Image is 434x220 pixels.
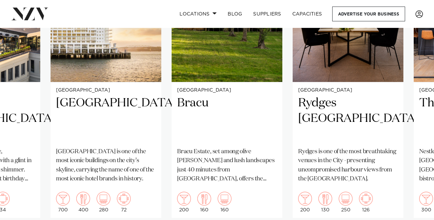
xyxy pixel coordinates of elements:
img: dining.png [76,192,90,206]
a: Capacities [287,7,328,21]
img: theatre.png [339,192,352,206]
img: theatre.png [97,192,110,206]
h2: Bracu [177,95,277,142]
div: 300 [419,192,433,212]
p: Bracu Estate, set among olive [PERSON_NAME] and lush landscapes just 40 minutes from [GEOGRAPHIC_... [177,147,277,184]
h2: Rydges [GEOGRAPHIC_DATA] [298,95,398,142]
small: [GEOGRAPHIC_DATA] [56,88,156,93]
h2: [GEOGRAPHIC_DATA] [56,95,156,142]
img: cocktail.png [298,192,312,206]
div: 400 [76,192,90,212]
small: [GEOGRAPHIC_DATA] [177,88,277,93]
div: 250 [339,192,352,212]
img: meeting.png [117,192,131,206]
a: BLOG [222,7,248,21]
img: nzv-logo.png [11,8,48,20]
img: cocktail.png [177,192,191,206]
a: Advertise your business [332,7,405,21]
div: 280 [97,192,110,212]
img: meeting.png [359,192,373,206]
div: 200 [298,192,312,212]
div: 130 [318,192,332,212]
img: dining.png [197,192,211,206]
p: Rydges is one of the most breathtaking venues in the City - presenting uncompromised harbour view... [298,147,398,184]
small: [GEOGRAPHIC_DATA] [298,88,398,93]
div: 72 [117,192,131,212]
img: theatre.png [218,192,231,206]
div: 160 [218,192,231,212]
div: 700 [56,192,70,212]
a: SUPPLIERS [248,7,286,21]
img: cocktail.png [419,192,433,206]
div: 160 [197,192,211,212]
img: cocktail.png [56,192,70,206]
div: 126 [359,192,373,212]
div: 200 [177,192,191,212]
a: Locations [174,7,222,21]
img: dining.png [318,192,332,206]
p: [GEOGRAPHIC_DATA] is one of the most iconic buildings on the city’s skyline, carrying the name of... [56,147,156,184]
